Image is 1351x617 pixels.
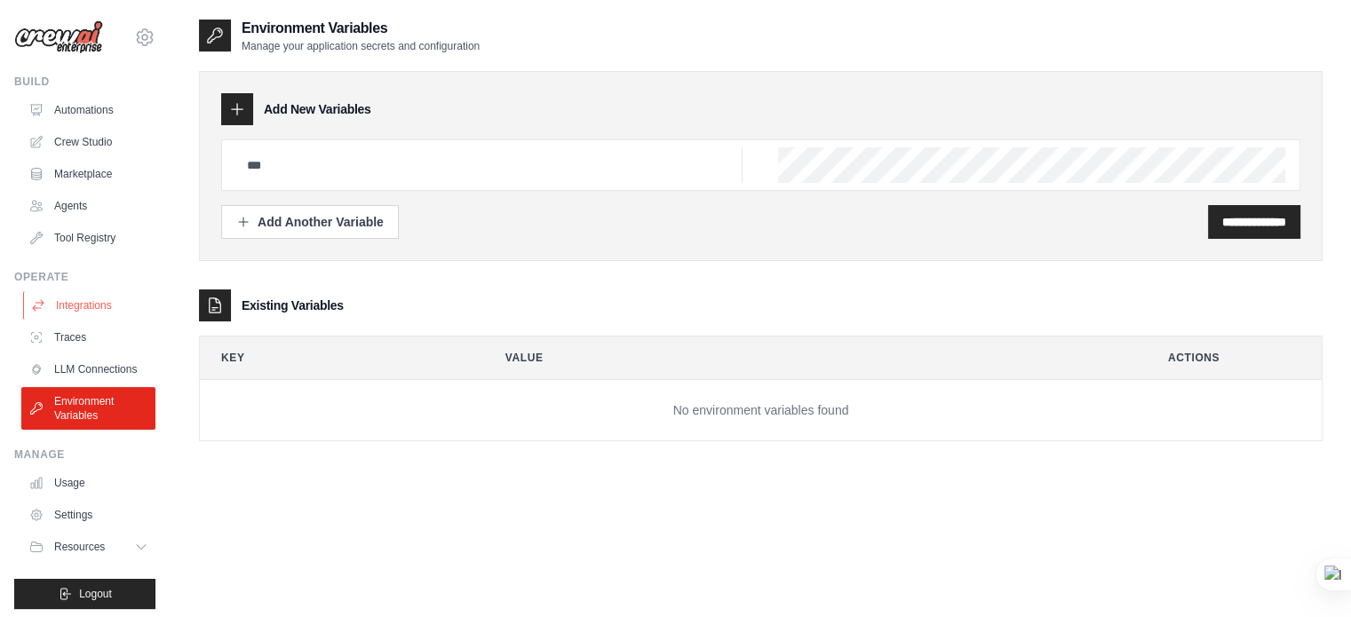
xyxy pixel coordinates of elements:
[484,336,1132,379] th: Value
[21,192,155,220] a: Agents
[21,323,155,352] a: Traces
[23,291,157,320] a: Integrations
[200,336,470,379] th: Key
[14,447,155,462] div: Manage
[21,96,155,124] a: Automations
[54,540,105,554] span: Resources
[264,100,371,118] h3: Add New Variables
[21,533,155,561] button: Resources
[1147,336,1322,379] th: Actions
[200,380,1322,441] td: No environment variables found
[242,18,480,39] h2: Environment Variables
[221,205,399,239] button: Add Another Variable
[14,75,155,89] div: Build
[21,224,155,252] a: Tool Registry
[236,213,384,231] div: Add Another Variable
[79,587,112,601] span: Logout
[14,20,103,54] img: Logo
[21,128,155,156] a: Crew Studio
[21,160,155,188] a: Marketplace
[21,355,155,384] a: LLM Connections
[21,501,155,529] a: Settings
[14,579,155,609] button: Logout
[14,270,155,284] div: Operate
[21,387,155,430] a: Environment Variables
[21,469,155,497] a: Usage
[242,297,344,314] h3: Existing Variables
[242,39,480,53] p: Manage your application secrets and configuration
